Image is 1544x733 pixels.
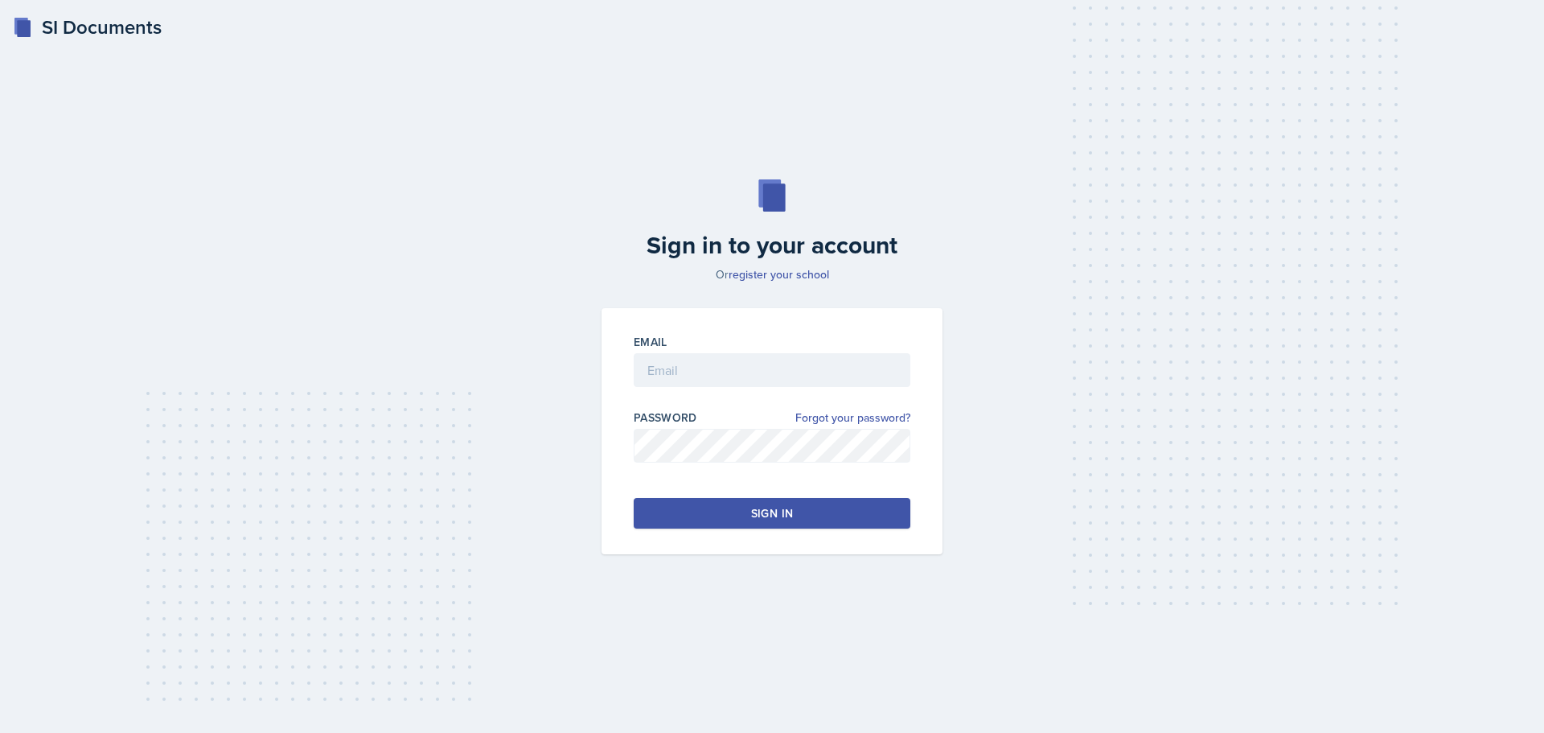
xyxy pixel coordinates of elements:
label: Password [634,410,697,426]
a: register your school [729,266,829,282]
a: SI Documents [13,13,162,42]
div: Sign in [751,505,793,521]
label: Email [634,334,667,350]
a: Forgot your password? [795,410,910,426]
p: Or [592,266,952,282]
button: Sign in [634,498,910,529]
input: Email [634,353,910,387]
h2: Sign in to your account [592,231,952,260]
